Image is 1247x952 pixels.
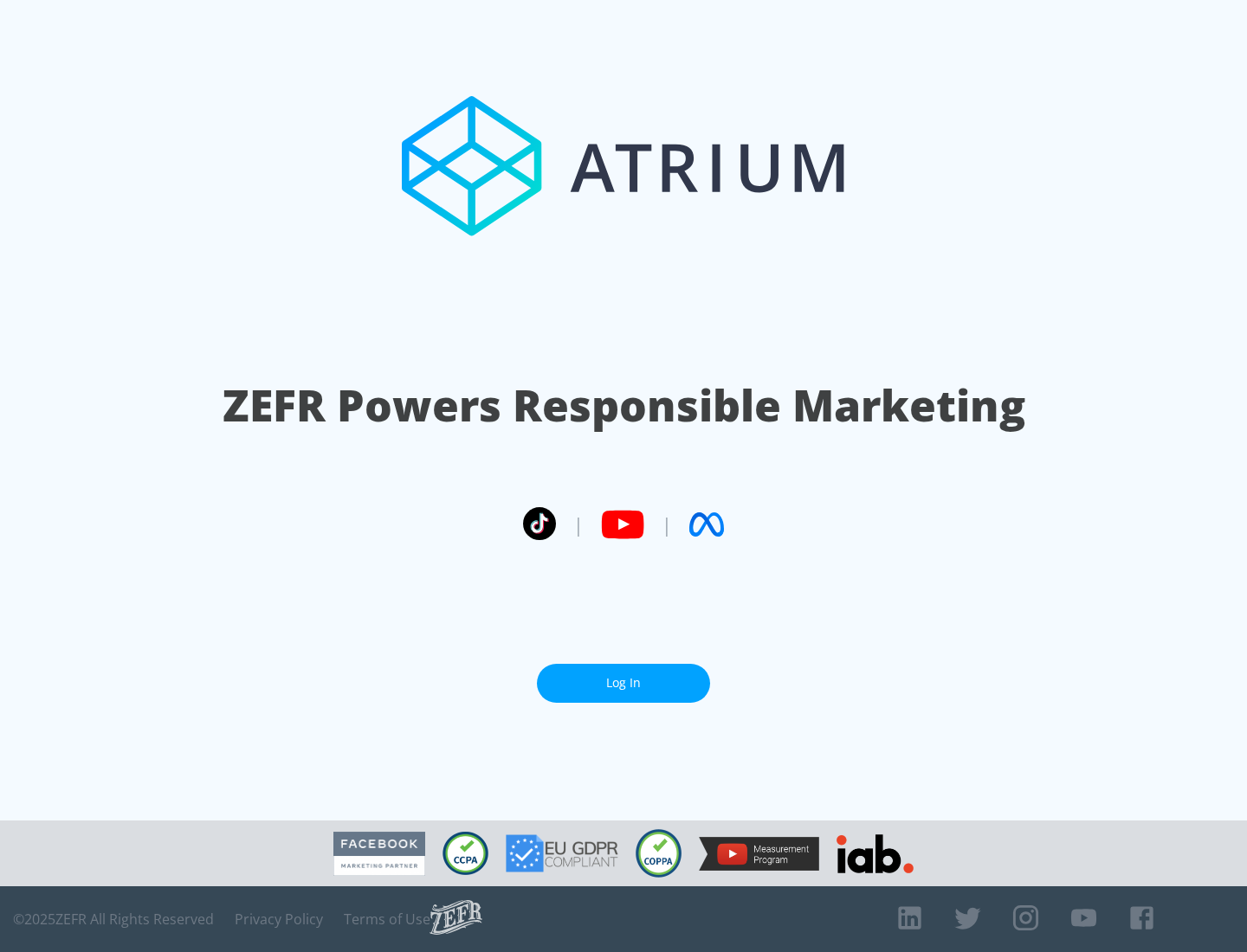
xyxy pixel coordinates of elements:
img: COPPA Compliant [636,829,682,878]
img: IAB [837,834,914,873]
span: © 2025 ZEFR All Rights Reserved [13,910,214,928]
a: Log In [537,664,710,703]
a: Privacy Policy [235,910,323,928]
img: Facebook Marketing Partner [333,832,425,876]
a: Terms of Use [344,910,430,928]
img: CCPA Compliant [443,832,488,875]
h1: ZEFR Powers Responsible Marketing [223,376,1025,435]
img: GDPR Compliant [506,834,618,872]
span: | [662,511,672,537]
span: | [573,511,584,537]
img: YouTube Measurement Program [699,837,819,871]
